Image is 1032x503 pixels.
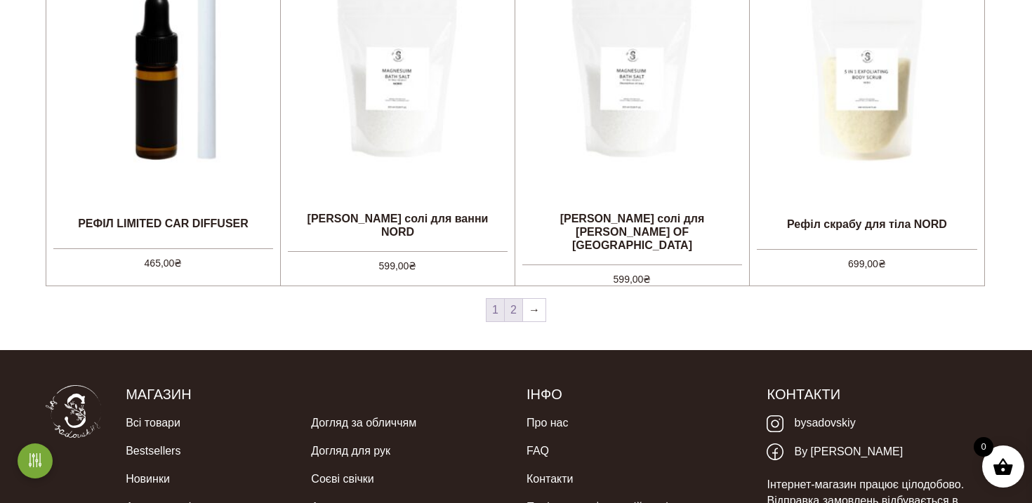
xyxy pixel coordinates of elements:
span: 0 [974,437,993,457]
a: Bestsellers [126,437,180,465]
h2: [PERSON_NAME] солі для [PERSON_NAME] OF [GEOGRAPHIC_DATA] [515,206,749,258]
bdi: 465,00 [145,257,183,269]
a: Соєві свічки [311,465,373,493]
a: By [PERSON_NAME] [767,438,903,467]
a: bysadovskiy [767,409,855,438]
h5: Контакти [767,385,986,403]
a: Про нас [527,409,568,437]
a: FAQ [527,437,549,465]
span: 1 [487,299,504,321]
h5: Магазин [126,385,505,403]
bdi: 599,00 [379,260,417,271]
span: ₴ [174,257,182,269]
span: ₴ [409,260,416,271]
a: Догляд для рук [311,437,390,465]
a: → [523,299,545,321]
h5: Інфо [527,385,746,403]
a: Догляд за обличчям [311,409,416,437]
h2: [PERSON_NAME] солі для ванни NORD [281,206,515,244]
bdi: 599,00 [614,274,651,285]
h2: Рефіл скрабу для тіла NORD [750,207,984,242]
h2: РЕФІЛ LIMITED CAR DIFFUSER [46,206,280,241]
a: Всі товари [126,409,180,437]
span: ₴ [643,274,651,285]
a: 2 [505,299,522,321]
a: Новинки [126,465,170,493]
bdi: 699,00 [848,258,886,269]
a: Контакти [527,465,574,493]
span: ₴ [878,258,886,269]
